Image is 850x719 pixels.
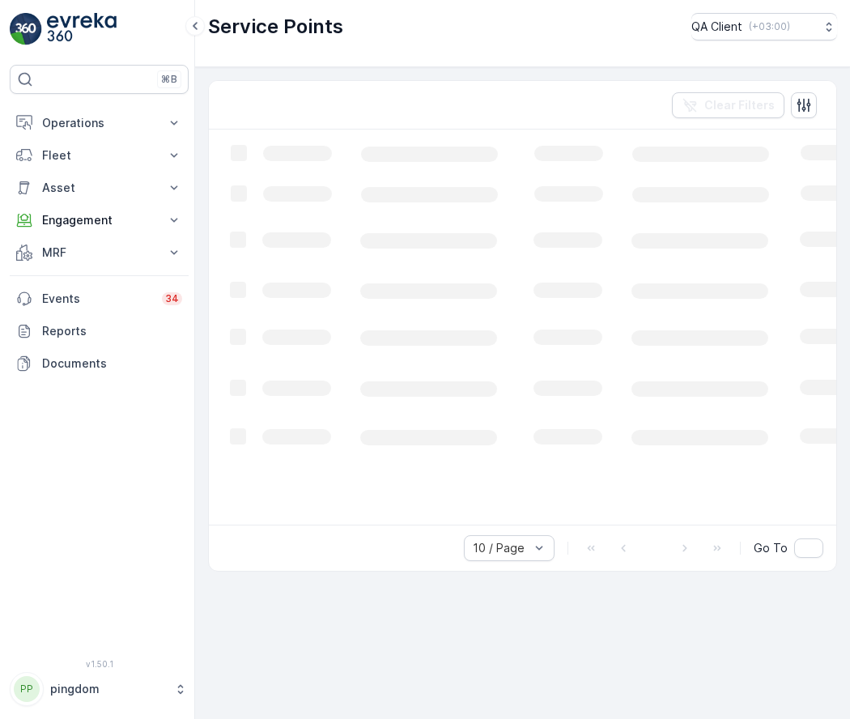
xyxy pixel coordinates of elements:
button: Engagement [10,204,189,236]
span: v 1.50.1 [10,659,189,669]
a: Events34 [10,283,189,315]
p: Clear Filters [704,97,775,113]
p: Asset [42,180,156,196]
button: Asset [10,172,189,204]
p: Service Points [208,14,343,40]
p: MRF [42,245,156,261]
p: Reports [42,323,182,339]
p: QA Client [691,19,742,35]
p: Documents [42,355,182,372]
p: pingdom [50,681,166,697]
p: Fleet [42,147,156,164]
button: QA Client(+03:00) [691,13,837,40]
img: logo [10,13,42,45]
p: ( +03:00 ) [749,20,790,33]
p: Events [42,291,152,307]
button: PPpingdom [10,672,189,706]
span: Go To [754,540,788,556]
button: Operations [10,107,189,139]
p: ⌘B [161,73,177,86]
p: Engagement [42,212,156,228]
p: Operations [42,115,156,131]
img: logo_light-DOdMpM7g.png [47,13,117,45]
a: Reports [10,315,189,347]
div: PP [14,676,40,702]
button: Clear Filters [672,92,784,118]
p: 34 [165,292,179,305]
a: Documents [10,347,189,380]
button: Fleet [10,139,189,172]
button: MRF [10,236,189,269]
